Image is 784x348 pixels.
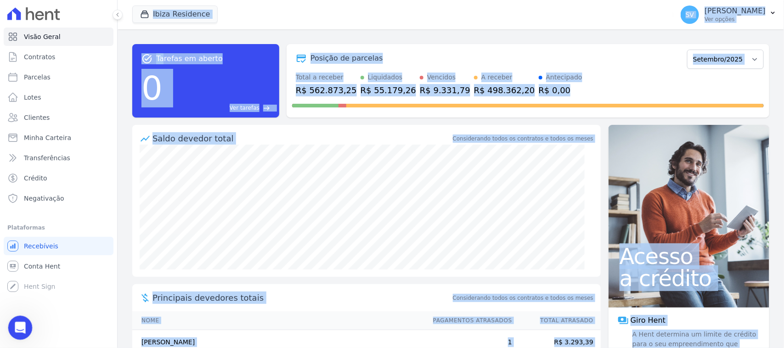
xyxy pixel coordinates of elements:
[53,76,77,82] b: Adriane
[24,52,55,62] span: Contratos
[58,278,66,285] button: Start recording
[7,222,110,233] div: Plataformas
[118,186,169,195] div: Muito obrigada!
[7,168,176,180] div: [DATE]
[53,75,143,83] div: joined the conversation
[23,51,101,59] b: menos de 30 minutos
[4,149,113,167] a: Transferências
[620,267,758,289] span: a crédito
[15,100,143,109] div: [PERSON_NAME], boa tarde! Como vai?
[4,88,113,107] a: Lotes
[24,174,47,183] span: Crédito
[141,64,163,112] div: 0
[156,53,223,64] span: Tarefas em aberto
[6,4,23,21] button: go back
[4,237,113,255] a: Recebíveis
[7,208,108,228] div: [PERSON_NAME], bom dia!
[481,73,513,82] div: A receber
[686,11,694,18] span: SV
[45,11,135,21] p: A equipe também pode ajudar
[631,315,666,326] span: Giro Hent
[24,153,70,163] span: Transferências
[513,311,601,330] th: Total Atrasado
[15,42,143,60] div: Nosso tempo de resposta habitual 🕒
[15,213,101,222] div: [PERSON_NAME], bom dia!
[420,84,470,96] div: R$ 9.331,79
[539,84,582,96] div: R$ 0,00
[705,16,766,23] p: Ver opções
[673,2,784,28] button: SV [PERSON_NAME] Ver opções
[152,292,451,304] span: Principais devedores totais
[24,194,64,203] span: Negativação
[4,169,113,187] a: Crédito
[24,241,58,251] span: Recebíveis
[144,4,161,21] button: Início
[453,135,593,143] div: Considerando todos os contratos e todos os meses
[29,278,36,285] button: Selecionador de GIF
[474,84,535,96] div: R$ 498.362,20
[132,6,218,23] button: Ibiza Residence
[24,136,102,146] div: CIF_CRC3JB...083000.ret
[7,208,176,229] div: Adriane diz…
[263,105,270,112] span: east
[296,73,357,82] div: Total a receber
[8,316,33,340] iframe: Intercom live chat
[15,20,88,37] b: [EMAIL_ADDRESS][DOMAIN_NAME]
[4,28,113,46] a: Visão Geral
[230,104,259,112] span: Ver tarefas
[4,189,113,208] a: Negativação
[15,251,67,256] div: Adriane • Há 8min
[24,32,61,41] span: Visão Geral
[14,278,22,285] button: Selecionador de Emoji
[4,108,113,127] a: Clientes
[26,5,41,20] img: Profile image for Operator
[7,229,62,249] div: Imagina! = )Adriane • Há 8min
[424,311,513,330] th: Pagamentos Atrasados
[161,4,178,20] div: Fechar
[361,84,416,96] div: R$ 55.179,26
[7,94,151,152] div: [PERSON_NAME], boa tarde! Como vai?Estou enviando o arquivo retorno de confirmação do pagamento:C...
[166,104,270,112] a: Ver tarefas east
[141,53,152,64] span: task_alt
[368,73,403,82] div: Liquidados
[705,6,766,16] p: [PERSON_NAME]
[7,94,176,168] div: Adriane diz…
[24,133,71,142] span: Minha Carteira
[310,53,383,64] div: Posição de parcelas
[44,278,51,285] button: Upload do anexo
[15,113,143,131] div: Estou enviando o arquivo retorno de confirmação do pagamento:
[7,73,176,94] div: Adriane diz…
[111,180,176,201] div: Muito obrigada!
[132,311,424,330] th: Nome
[7,229,176,269] div: Adriane diz…
[8,258,176,274] textarea: Envie uma mensagem...
[7,180,176,208] div: SHIRLEY diz…
[296,84,357,96] div: R$ 562.873,25
[15,136,143,146] a: CIF_CRC3JB...083000.ret
[15,153,59,159] div: Adriane • Há 2d
[152,132,451,145] div: Saldo devedor total
[158,274,172,289] button: Enviar uma mensagem
[4,68,113,86] a: Parcelas
[620,245,758,267] span: Acesso
[453,294,593,302] span: Considerando todos os contratos e todos os meses
[15,234,55,243] div: Imagina! = )
[24,262,60,271] span: Conta Hent
[546,73,582,82] div: Antecipado
[427,73,456,82] div: Vencidos
[4,129,113,147] a: Minha Carteira
[24,93,41,102] span: Lotes
[4,257,113,275] a: Conta Hent
[24,113,50,122] span: Clientes
[45,5,77,11] h1: Operator
[4,48,113,66] a: Contratos
[41,74,50,84] img: Profile image for Adriane
[24,73,51,82] span: Parcelas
